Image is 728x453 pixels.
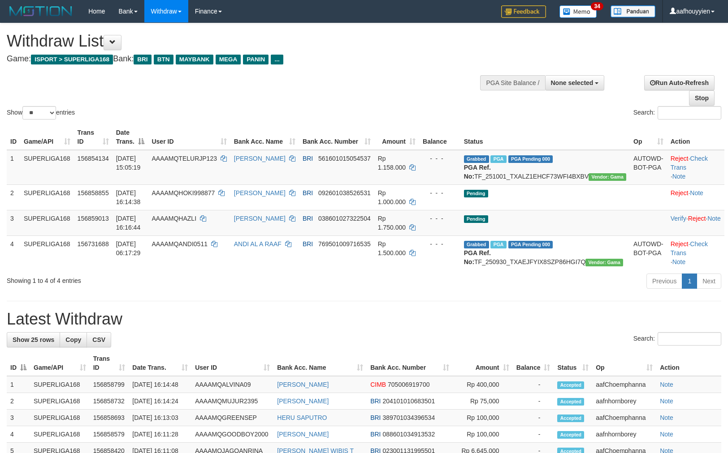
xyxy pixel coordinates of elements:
a: [PERSON_NAME] [277,397,329,405]
td: 156858693 [90,410,129,426]
a: [PERSON_NAME] [234,189,286,197]
a: Show 25 rows [7,332,60,347]
label: Search: [633,332,721,346]
span: 34 [591,2,603,10]
td: 1 [7,150,20,185]
td: 2 [7,184,20,210]
td: - [513,376,554,393]
span: BRI [303,215,313,222]
span: [DATE] 16:14:38 [116,189,141,205]
span: CIMB [370,381,386,388]
td: TF_251001_TXALZ1EHCF73WFI4BXBV [460,150,630,185]
div: - - - [423,239,457,248]
th: User ID: activate to sort column ascending [191,350,273,376]
th: Status: activate to sort column ascending [554,350,592,376]
div: - - - [423,188,457,197]
th: Trans ID: activate to sort column ascending [90,350,129,376]
span: MEGA [216,55,241,64]
th: Bank Acc. Number: activate to sort column ascending [367,350,453,376]
td: SUPERLIGA168 [30,426,90,443]
span: Vendor URL: https://trx31.1velocity.biz [589,173,626,181]
a: Reject [671,155,689,162]
td: SUPERLIGA168 [20,150,74,185]
span: Accepted [557,398,584,406]
span: Marked by aafromsomean [490,241,506,248]
span: CSV [92,336,105,343]
a: Note [660,431,673,438]
span: Vendor URL: https://trx31.1velocity.biz [585,259,623,266]
td: [DATE] 16:14:48 [129,376,191,393]
td: Rp 100,000 [453,426,513,443]
th: Date Trans.: activate to sort column ascending [129,350,191,376]
td: · · [667,150,724,185]
span: BRI [370,431,381,438]
th: Game/API: activate to sort column ascending [30,350,90,376]
div: Showing 1 to 4 of 4 entries [7,273,297,285]
span: Copy [65,336,81,343]
span: Accepted [557,431,584,439]
td: SUPERLIGA168 [30,393,90,410]
td: AUTOWD-BOT-PGA [630,235,667,270]
td: 4 [7,235,20,270]
a: Reject [671,240,689,248]
span: Copy 705006919700 to clipboard [388,381,429,388]
a: Note [660,414,673,421]
img: MOTION_logo.png [7,4,75,18]
label: Search: [633,106,721,120]
select: Showentries [22,106,56,120]
input: Search: [658,106,721,120]
td: TF_250930_TXAEJFYIX8SZP86HGI7Q [460,235,630,270]
th: Amount: activate to sort column ascending [374,124,419,150]
td: · [667,184,724,210]
th: ID [7,124,20,150]
a: [PERSON_NAME] [234,215,286,222]
span: AAAAMQANDI0511 [152,240,208,248]
span: MAYBANK [176,55,213,64]
td: AAAAMQMUJUR2395 [191,393,273,410]
div: - - - [423,214,457,223]
span: AAAAMQHAZLI [152,215,196,222]
span: Copy 088601034913532 to clipboard [382,431,435,438]
th: Action [656,350,721,376]
a: Next [697,274,721,289]
img: Feedback.jpg [501,5,546,18]
span: Copy 389701034396534 to clipboard [382,414,435,421]
span: BRI [303,189,313,197]
span: [DATE] 16:16:44 [116,215,141,231]
a: Previous [646,274,682,289]
span: Copy 092601038526531 to clipboard [318,189,371,197]
span: PGA Pending [508,155,553,163]
th: Bank Acc. Number: activate to sort column ascending [299,124,374,150]
span: Rp 1.500.000 [378,240,406,256]
span: BTN [154,55,173,64]
td: SUPERLIGA168 [30,410,90,426]
span: 156859013 [78,215,109,222]
td: SUPERLIGA168 [30,376,90,393]
span: [DATE] 15:05:19 [116,155,141,171]
span: Copy 769501009716535 to clipboard [318,240,371,248]
th: Balance: activate to sort column ascending [513,350,554,376]
span: Copy 204101010683501 to clipboard [382,397,435,405]
div: PGA Site Balance / [480,75,545,90]
a: Reject [671,189,689,197]
td: Rp 100,000 [453,410,513,426]
th: Game/API: activate to sort column ascending [20,124,74,150]
td: aafnhornborey [592,393,656,410]
td: SUPERLIGA168 [20,235,74,270]
span: Accepted [557,381,584,389]
img: panduan.png [611,5,655,17]
td: · · [667,235,724,270]
a: [PERSON_NAME] [277,431,329,438]
span: None selected [551,79,594,86]
a: Note [660,397,673,405]
button: None selected [545,75,605,90]
span: BRI [303,240,313,248]
td: AAAAMQGOODBOY2000 [191,426,273,443]
th: Balance [419,124,460,150]
input: Search: [658,332,721,346]
a: Note [672,173,686,180]
td: AAAAMQALVINA09 [191,376,273,393]
span: Grabbed [464,155,489,163]
a: Copy [60,332,87,347]
span: AAAAMQHOKI998877 [152,189,215,197]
